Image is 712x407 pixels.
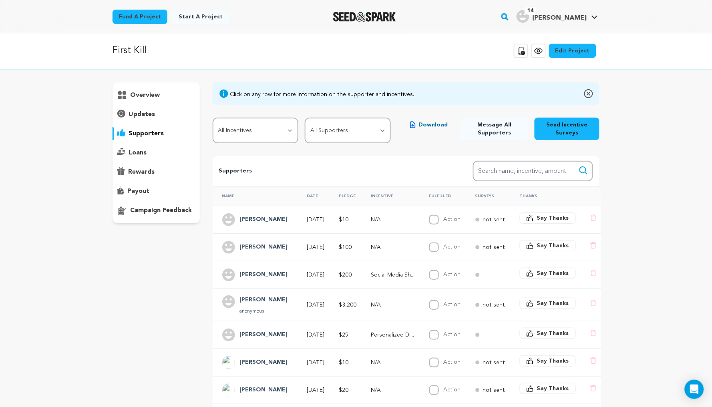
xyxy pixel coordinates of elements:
p: N/A [371,243,415,251]
img: user.png [222,213,235,226]
button: Say Thanks [520,240,576,251]
p: not sent [483,359,505,367]
span: [PERSON_NAME] [533,15,587,21]
p: N/A [371,301,415,309]
span: Message All Supporters [467,121,522,137]
p: [DATE] [307,386,325,394]
span: Say Thanks [537,329,569,337]
img: user.png [222,329,235,341]
span: Fleming F.'s Profile [515,8,599,25]
p: Social Media Shout Out [371,271,415,279]
p: not sent [483,301,505,309]
label: Action [444,332,461,337]
button: Say Thanks [520,213,576,224]
th: Surveys [466,186,510,206]
label: Action [444,302,461,307]
button: loans [113,146,200,159]
img: Seed&Spark Logo Dark Mode [333,12,396,22]
p: Personalized Digital Postcard [371,331,415,339]
div: Click on any row for more information on the supporter and incentives. [230,90,414,98]
p: loans [129,148,147,158]
button: payout [113,185,200,198]
span: Say Thanks [537,214,569,222]
th: Date [298,186,330,206]
span: $10 [339,217,349,223]
p: campaign feedback [130,206,192,215]
button: Say Thanks [520,383,576,394]
span: $200 [339,272,352,278]
p: not sent [483,386,505,394]
span: 14 [525,7,537,15]
th: Incentive [362,186,420,206]
img: ACg8ocKzR19SdE6QULKx0cJk5O8PhpO4jN5wC7dhbeN3fO4rWkWe0w=s96-c [222,356,235,369]
label: Action [444,359,461,365]
button: Download [404,118,455,132]
span: Download [419,121,448,129]
button: Say Thanks [520,268,576,279]
p: [DATE] [307,359,325,367]
div: Fleming F.'s Profile [517,10,587,23]
span: Say Thanks [537,385,569,393]
h4: Robyn Carter [240,243,288,252]
p: anonymous [240,308,288,315]
p: First Kill [113,44,147,58]
p: [DATE] [307,243,325,251]
th: Name [213,186,298,206]
img: user.png [222,295,235,308]
h4: Leslie Dame [240,215,288,225]
p: [DATE] [307,271,325,279]
p: N/A [371,216,415,224]
p: N/A [371,386,415,394]
th: Thanks [510,186,581,206]
button: overview [113,89,200,102]
h4: Trett Johnson [240,270,288,280]
button: updates [113,108,200,121]
p: [DATE] [307,331,325,339]
span: Say Thanks [537,269,569,277]
button: Say Thanks [520,298,576,309]
p: overview [130,90,160,100]
span: $20 [339,387,349,393]
span: $10 [339,360,349,365]
h4: Knight Kate [240,385,288,395]
img: user.png [222,241,235,254]
input: Search name, incentive, amount [473,161,593,181]
p: [DATE] [307,216,325,224]
span: $25 [339,332,349,338]
p: supporters [129,129,164,138]
img: ACg8ocINEWlrogO8a2h6_zyA71D0JESonGLhfFy6De3bN8_M70i69R4=s96-c [222,384,235,397]
p: Supporters [219,166,447,176]
p: N/A [371,359,415,367]
button: rewards [113,166,200,178]
th: Pledge [330,186,362,206]
button: Message All Supporters [461,118,528,140]
label: Action [444,272,461,277]
button: Say Thanks [520,355,576,367]
button: campaign feedback [113,204,200,217]
button: Send Incentive Surveys [535,118,599,140]
button: Say Thanks [520,328,576,339]
p: updates [129,110,155,119]
span: Say Thanks [537,357,569,365]
img: close-o.svg [584,89,593,98]
img: user.png [517,10,529,23]
div: Open Intercom Messenger [685,380,704,399]
h4: P R Fleming [240,295,288,305]
span: $3,200 [339,302,357,308]
img: user.png [222,269,235,281]
h4: Michael M. [240,330,288,340]
span: Say Thanks [537,242,569,250]
button: supporters [113,127,200,140]
a: Edit Project [549,44,596,58]
p: not sent [483,243,505,251]
th: Fulfilled [420,186,466,206]
label: Action [444,244,461,250]
span: Say Thanks [537,299,569,307]
p: not sent [483,216,505,224]
label: Action [444,387,461,393]
span: $100 [339,245,352,250]
a: Fleming F.'s Profile [515,8,599,23]
a: Seed&Spark Homepage [333,12,396,22]
a: Fund a project [113,10,167,24]
a: Start a project [172,10,229,24]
